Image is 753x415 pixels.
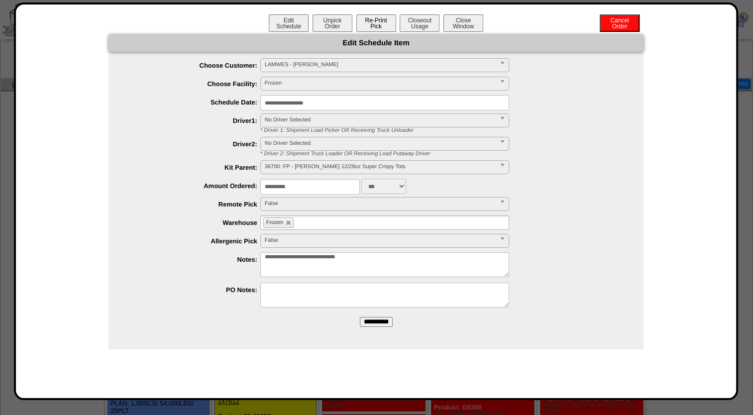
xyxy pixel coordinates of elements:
[265,234,496,246] span: False
[443,14,483,32] button: CloseWindow
[128,237,260,245] label: Allergenic Pick
[600,14,640,32] button: CancelOrder
[128,164,260,171] label: Kit Parent:
[265,137,496,149] span: No Driver Selected
[128,99,260,106] label: Schedule Date:
[253,151,644,157] div: * Driver 2: Shipment Truck Loader OR Receiving Load Putaway Driver
[266,219,283,225] span: Frozen
[442,22,484,30] a: CloseWindow
[356,14,396,32] button: Re-PrintPick
[400,14,439,32] button: CloseoutUsage
[128,62,260,69] label: Choose Customer:
[265,114,496,126] span: No Driver Selected
[128,182,260,190] label: Amount Ordered:
[128,286,260,294] label: PO Notes:
[269,14,309,32] button: EditSchedule
[128,201,260,208] label: Remote Pick
[128,140,260,148] label: Driver2:
[265,161,496,173] span: 36700: FP - [PERSON_NAME] 12/28oz Super Crispy Tots
[313,14,352,32] button: UnpickOrder
[128,219,260,226] label: Warehouse
[128,80,260,88] label: Choose Facility:
[265,198,496,209] span: False
[128,256,260,263] label: Notes:
[265,59,496,71] span: LAMWES - [PERSON_NAME]
[265,77,496,89] span: Frozen
[253,127,644,133] div: * Driver 1: Shipment Load Picker OR Receiving Truck Unloader
[128,117,260,124] label: Driver1:
[108,34,644,52] div: Edit Schedule Item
